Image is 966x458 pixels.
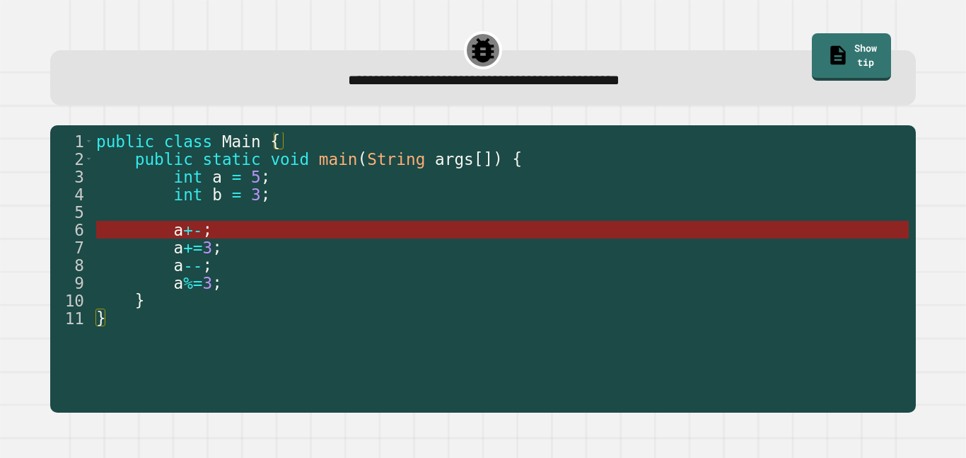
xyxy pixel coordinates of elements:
[367,150,425,168] span: String
[270,150,309,168] span: void
[173,168,202,186] span: int
[173,256,183,275] span: a
[183,221,202,239] span: +-
[50,132,93,150] div: 1
[50,150,93,168] div: 2
[96,132,154,151] span: public
[164,132,212,151] span: class
[85,150,93,168] span: Toggle code folding, rows 2 through 10
[50,185,93,203] div: 4
[435,150,474,168] span: args
[50,256,93,274] div: 8
[251,185,261,204] span: 3
[183,239,202,257] span: +=
[319,150,358,168] span: main
[183,274,202,292] span: %=
[232,168,242,186] span: =
[173,221,183,239] span: a
[203,274,213,292] span: 3
[50,168,93,185] div: 3
[50,274,93,292] div: 9
[173,274,183,292] span: a
[212,185,222,204] span: b
[203,239,213,257] span: 3
[232,185,242,204] span: =
[251,168,261,186] span: 5
[173,185,202,204] span: int
[135,150,193,168] span: public
[222,132,261,151] span: Main
[812,33,891,81] a: Show tip
[50,221,93,239] div: 6
[50,239,93,256] div: 7
[203,150,261,168] span: static
[212,168,222,186] span: a
[50,292,93,309] div: 10
[50,309,93,327] div: 11
[173,239,183,257] span: a
[183,256,202,275] span: --
[50,203,93,221] div: 5
[85,132,93,150] span: Toggle code folding, rows 1 through 11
